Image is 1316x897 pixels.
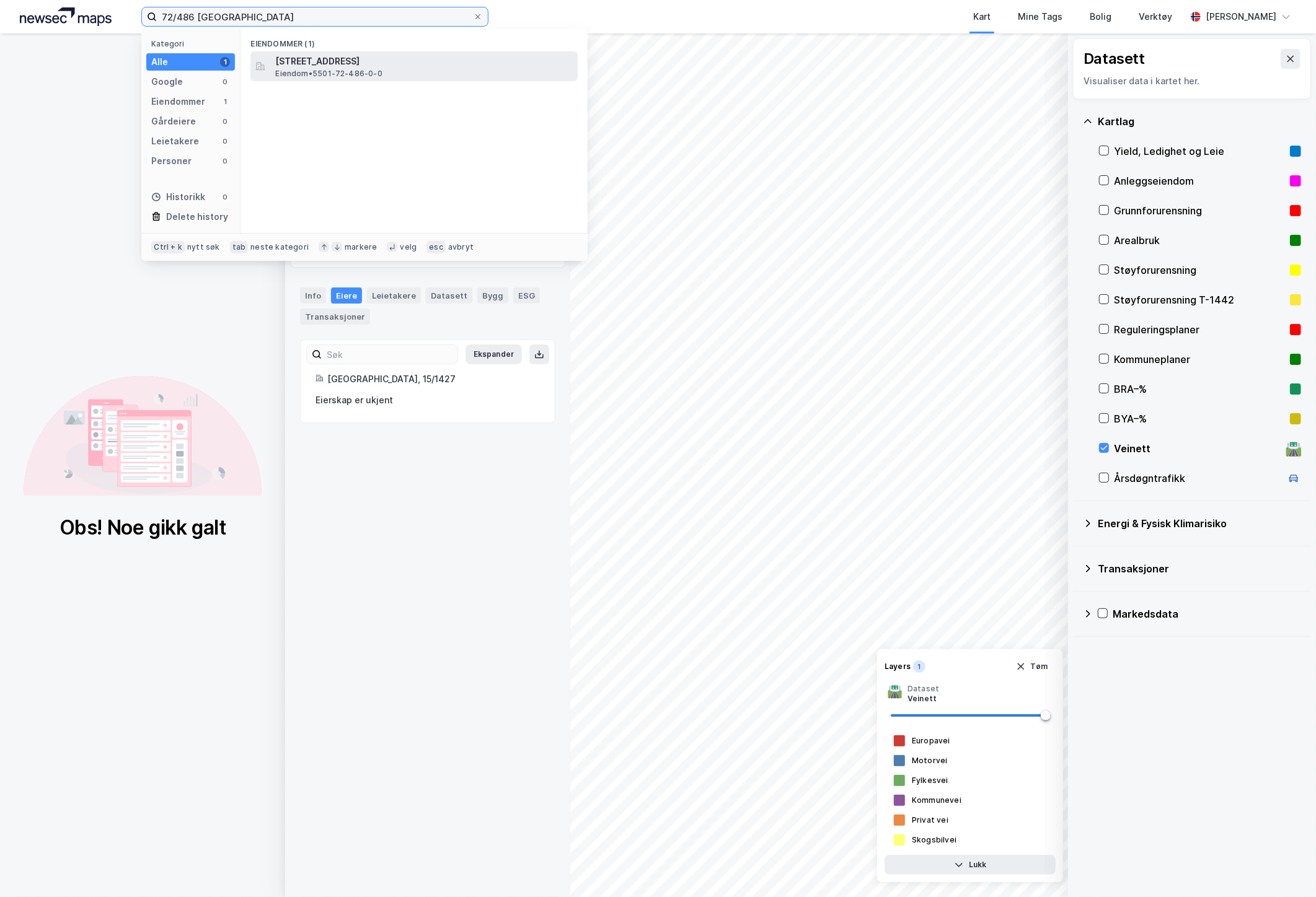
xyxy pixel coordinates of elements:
[1114,441,1281,456] div: Veinett
[241,29,588,51] div: Eiendommer (1)
[885,855,1056,875] button: Lukk
[912,795,961,805] div: Kommunevei
[1084,74,1301,89] div: Visualiser data i kartet her.
[151,39,235,48] div: Kategori
[220,156,230,166] div: 0
[973,9,991,24] div: Kart
[1206,9,1276,24] div: [PERSON_NAME]
[477,287,508,304] div: Bygg
[220,77,230,87] div: 0
[220,192,230,202] div: 0
[60,515,226,540] div: Obs! Noe gikk galt
[187,242,220,252] div: nytt søk
[151,114,196,129] div: Gårdeiere
[912,736,950,746] div: Europavei
[230,241,249,253] div: tab
[1114,233,1285,248] div: Arealbruk
[912,835,956,845] div: Skogsbilvei
[151,154,192,168] div: Personer
[331,287,362,304] div: Eiere
[1114,263,1285,278] div: Støyforurensning
[275,69,382,79] span: Eiendom • 5501-72-486-0-0
[1098,114,1301,129] div: Kartlag
[400,242,417,252] div: velg
[913,660,925,673] div: 1
[157,7,473,26] input: Søk på adresse, matrikkel, gårdeiere, leietakere eller personer
[1254,838,1316,897] div: Kontrollprogram for chat
[1114,471,1281,486] div: Årsdøgntrafikk
[151,241,185,253] div: Ctrl + k
[513,287,540,304] div: ESG
[1114,382,1285,396] div: BRA–%
[466,344,522,364] button: Ekspander
[1098,516,1301,531] div: Energi & Fysisk Klimarisiko
[300,308,370,325] div: Transaksjoner
[250,242,309,252] div: neste kategori
[887,684,903,704] div: 🛣️
[275,54,573,69] span: [STREET_ADDRESS]
[1114,173,1285,188] div: Anleggseiendom
[151,94,205,109] div: Eiendommer
[166,209,228,224] div: Delete history
[316,393,540,408] div: Eierskap er ukjent
[1084,49,1145,69] div: Datasett
[1113,606,1301,621] div: Markedsdata
[1114,411,1285,426] div: BYA–%
[1098,561,1301,576] div: Transaksjoner
[912,815,948,825] div: Privat vei
[448,242,474,252] div: avbryt
[1114,322,1285,337] div: Reguleringsplaner
[912,776,948,785] div: Fylkesvei
[1114,203,1285,218] div: Grunnforurensning
[426,241,446,253] div: esc
[885,662,911,672] div: Layers
[220,57,230,67] div: 1
[1114,292,1285,307] div: Støyforurensning T-1442
[151,55,168,69] div: Alle
[908,694,939,704] div: Veinett
[1018,9,1062,24] div: Mine Tags
[1008,657,1056,676] button: Tøm
[367,287,421,304] div: Leietakere
[220,116,230,126] div: 0
[1286,440,1302,457] div: 🛣️
[1254,838,1316,897] iframe: Chat Widget
[912,756,948,766] div: Motorvei
[151,134,199,149] div: Leietakere
[426,287,472,304] div: Datasett
[300,287,326,304] div: Info
[1139,9,1172,24] div: Verktøy
[220,136,230,146] div: 0
[322,345,457,364] input: Søk
[151,74,183,89] div: Google
[345,242,377,252] div: markere
[908,684,939,694] div: Dataset
[151,190,205,204] div: Historikk
[1114,352,1285,367] div: Kommuneplaner
[20,7,112,26] img: logo.a4113a55bc3d86da70a041830d287a7e.svg
[1114,144,1285,159] div: Yield, Ledighet og Leie
[327,372,540,387] div: [GEOGRAPHIC_DATA], 15/1427
[220,97,230,107] div: 1
[1090,9,1111,24] div: Bolig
